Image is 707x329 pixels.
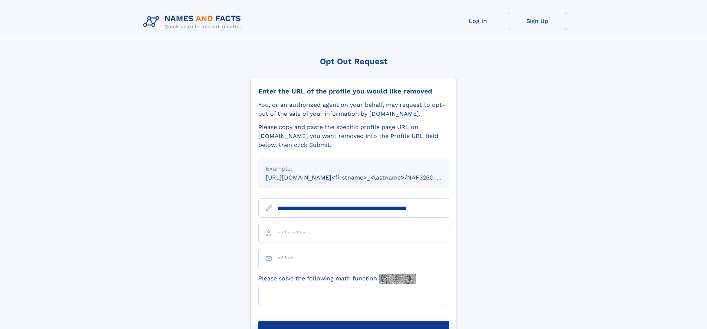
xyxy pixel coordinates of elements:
[258,101,449,118] div: You, or an authorized agent on your behalf, may request to opt-out of the sale of your informatio...
[140,12,247,32] img: Logo Names and Facts
[448,12,508,30] a: Log In
[266,174,463,181] small: [URL][DOMAIN_NAME]<firstname>_<lastname>/NAF325G-xxxxxxxx
[258,123,449,149] div: Please copy and paste the specific profile page URL on [DOMAIN_NAME] you want removed into the Pr...
[266,164,442,173] div: Example:
[258,87,449,95] div: Enter the URL of the profile you would like removed
[258,274,416,284] label: Please solve the following math function:
[508,12,567,30] a: Sign Up
[251,57,457,66] div: Opt Out Request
